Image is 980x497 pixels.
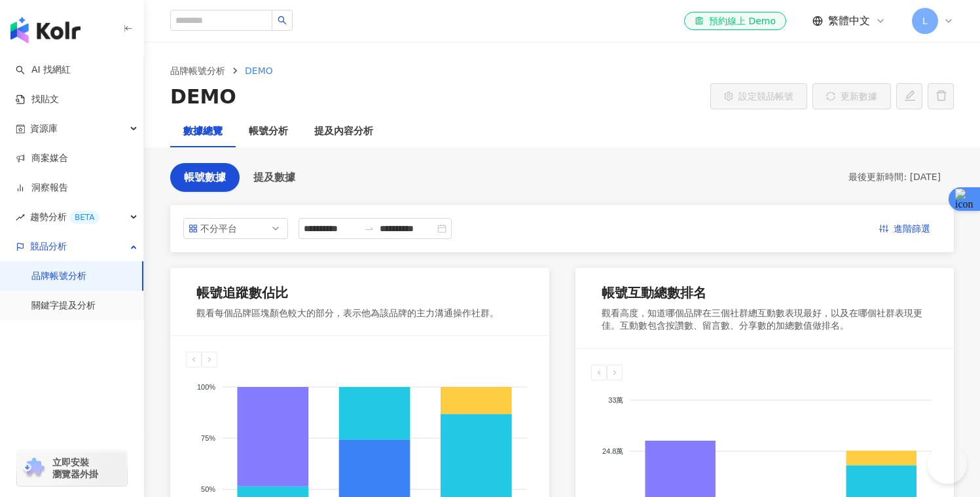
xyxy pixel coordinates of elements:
[69,211,100,224] div: BETA
[364,223,374,234] span: swap-right
[201,485,215,493] tspan: 50%
[168,64,228,78] a: 品牌帳號分析
[245,65,273,76] span: DEMO
[828,14,870,28] span: 繁體中文
[30,202,100,232] span: 趨勢分析
[602,447,623,455] tspan: 24.8萬
[201,434,215,442] tspan: 75%
[170,83,236,111] div: DEMO
[16,93,59,106] a: 找貼文
[183,124,223,139] div: 數據總覽
[278,16,287,25] span: search
[52,456,98,480] span: 立即安裝 瀏覽器外掛
[249,124,288,139] div: 帳號分析
[314,124,373,139] div: 提及內容分析
[894,219,930,240] span: 進階篩選
[184,172,226,183] span: 帳號數據
[30,232,67,261] span: 競品分析
[31,299,96,312] a: 關鍵字提及分析
[17,451,127,486] a: chrome extension立即安裝 瀏覽器外掛
[812,83,891,109] button: 更新數據
[240,163,309,192] button: 提及數據
[710,83,807,109] button: 設定競品帳號
[16,152,68,165] a: 商案媒合
[928,445,967,484] iframe: Help Scout Beacon - Open
[608,396,623,404] tspan: 33萬
[30,114,58,143] span: 資源庫
[684,12,786,30] a: 預約線上 Demo
[253,172,295,183] span: 提及數據
[922,14,928,28] span: L
[16,213,25,222] span: rise
[848,171,941,184] div: 最後更新時間: [DATE]
[196,284,288,302] div: 帳號追蹤數佔比
[869,218,941,239] button: 進階篩選
[197,383,215,391] tspan: 100%
[200,219,243,238] div: 不分平台
[31,270,86,283] a: 品牌帳號分析
[602,284,706,302] div: 帳號互動總數排名
[10,17,81,43] img: logo
[364,223,374,234] span: to
[21,458,46,479] img: chrome extension
[602,307,928,333] div: 觀看高度，知道哪個品牌在三個社群總互動數表現最好，以及在哪個社群表現更佳。互動數包含按讚數、留言數、分享數的加總數值做排名。
[16,181,68,194] a: 洞察報告
[695,14,776,28] div: 預約線上 Demo
[16,64,71,77] a: searchAI 找網紅
[170,163,240,192] button: 帳號數據
[196,307,499,320] div: 觀看每個品牌區塊顏色較大的部分，表示他為該品牌的主力溝通操作社群。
